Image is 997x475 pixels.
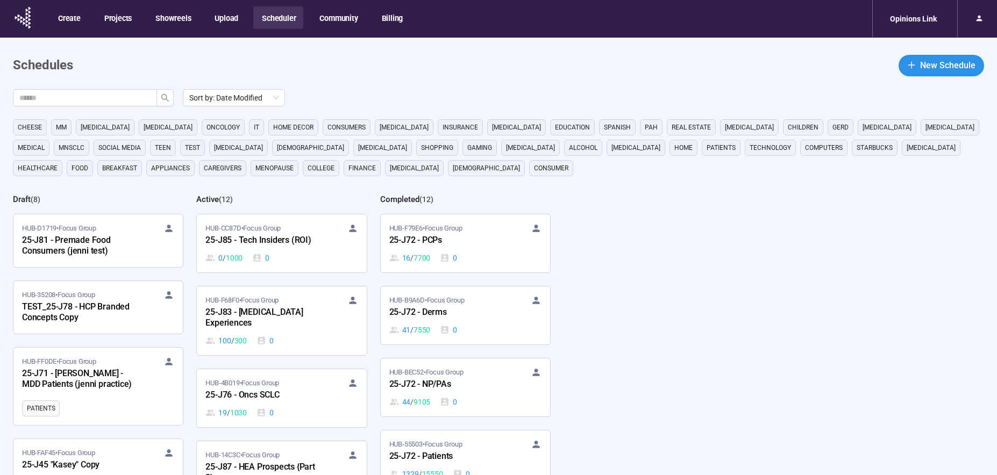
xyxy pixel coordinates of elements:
[805,142,843,153] span: computers
[788,122,818,133] span: children
[49,6,88,29] button: Create
[205,407,247,419] div: 19
[308,163,334,174] span: college
[389,234,508,248] div: 25-J72 - PCPs
[185,142,200,153] span: Test
[389,223,462,234] span: HUB-F79E6 • Focus Group
[707,142,736,153] span: Patients
[863,122,911,133] span: [MEDICAL_DATA]
[96,6,139,29] button: Projects
[674,142,693,153] span: home
[22,367,140,392] div: 25-J71 - [PERSON_NAME] - MDD Patients (jenni practice)
[205,295,279,306] span: HUB-F68F0 • Focus Group
[381,358,550,416] a: HUB-BEC52•Focus Group25-J72 - NP/PAs44 / 91050
[234,335,247,347] span: 300
[206,122,240,133] span: oncology
[205,306,324,330] div: 25-J83 - [MEDICAL_DATA] Experiences
[672,122,711,133] span: real estate
[440,396,457,408] div: 0
[410,396,414,408] span: /
[920,59,975,72] span: New Schedule
[899,55,984,76] button: plusNew Schedule
[381,286,550,344] a: HUB-B9A6D•Focus Group25-J72 - Derms41 / 75500
[197,214,366,272] a: HUB-CC87D•Focus Group25-J85 - Tech Insiders (ROI)0 / 10000
[223,252,226,264] span: /
[410,252,414,264] span: /
[725,122,774,133] span: [MEDICAL_DATA]
[22,223,96,234] span: HUB-D1719 • Focus Group
[389,306,508,320] div: 25-J72 - Derms
[884,9,943,29] div: Opinions Link
[467,142,492,153] span: gaming
[253,6,303,29] button: Scheduler
[13,348,183,425] a: HUB-FF0DE•Focus Group25-J71 - [PERSON_NAME] - MDD Patients (jenni practice)Patients
[257,407,274,419] div: 0
[443,122,478,133] span: Insurance
[22,356,96,367] span: HUB-FF0DE • Focus Group
[506,142,555,153] span: [MEDICAL_DATA]
[196,195,219,204] h2: Active
[231,335,234,347] span: /
[645,122,658,133] span: PAH
[327,122,366,133] span: consumers
[414,324,430,336] span: 7550
[358,142,407,153] span: [MEDICAL_DATA]
[380,122,429,133] span: [MEDICAL_DATA]
[389,396,431,408] div: 44
[22,458,140,472] div: 25-J45 "Kasey" Copy
[214,142,263,153] span: [MEDICAL_DATA]
[144,122,193,133] span: [MEDICAL_DATA]
[534,163,568,174] span: consumer
[254,122,259,133] span: it
[219,195,233,204] span: ( 12 )
[156,89,174,106] button: search
[205,223,281,234] span: HUB-CC87D • Focus Group
[205,450,280,460] span: HUB-14C3C • Focus Group
[22,290,95,300] span: HUB-35208 • Focus Group
[206,6,246,29] button: Upload
[750,142,791,153] span: technology
[555,122,590,133] span: education
[18,122,42,133] span: cheese
[205,335,247,347] div: 100
[492,122,541,133] span: [MEDICAL_DATA]
[421,142,453,153] span: shopping
[832,122,849,133] span: GERD
[205,252,243,264] div: 0
[227,407,230,419] span: /
[348,163,376,174] span: finance
[22,300,140,325] div: TEST_25-J78 - HCP Branded Concepts Copy
[102,163,137,174] span: breakfast
[440,252,457,264] div: 0
[18,142,45,153] span: medical
[205,234,324,248] div: 25-J85 - Tech Insiders (ROI)
[161,93,169,102] span: search
[197,369,366,427] a: HUB-4B019•Focus Group25-J76 - Oncs SCLC19 / 10300
[414,396,430,408] span: 9105
[13,195,31,204] h2: Draft
[389,367,464,378] span: HUB-BEC52 • Focus Group
[390,163,439,174] span: [MEDICAL_DATA]
[22,448,95,458] span: HUB-FAF45 • Focus Group
[410,324,414,336] span: /
[155,142,171,153] span: Teen
[151,163,190,174] span: appliances
[277,142,344,153] span: [DEMOGRAPHIC_DATA]
[226,252,243,264] span: 1000
[22,234,140,258] div: 25-J81 - Premade Food Consumers (jenni test)
[440,324,457,336] div: 0
[419,195,433,204] span: ( 12 )
[257,335,274,347] div: 0
[81,122,130,133] span: [MEDICAL_DATA]
[27,403,55,414] span: Patients
[13,281,183,334] a: HUB-35208•Focus GroupTEST_25-J78 - HCP Branded Concepts Copy
[604,122,631,133] span: Spanish
[414,252,430,264] span: 7700
[381,214,550,272] a: HUB-F79E6•Focus Group25-J72 - PCPs16 / 77000
[857,142,893,153] span: starbucks
[569,142,597,153] span: alcohol
[147,6,198,29] button: Showreels
[611,142,660,153] span: [MEDICAL_DATA]
[230,407,247,419] span: 1030
[31,195,40,204] span: ( 8 )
